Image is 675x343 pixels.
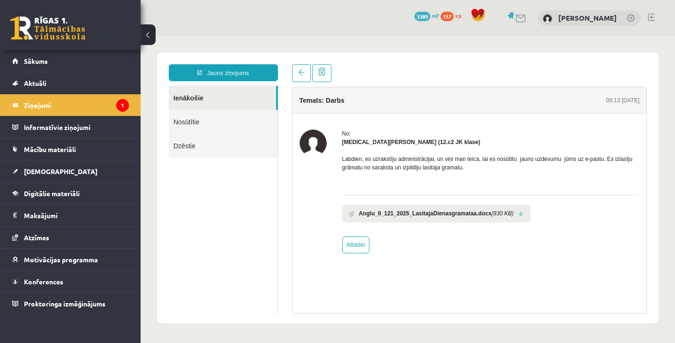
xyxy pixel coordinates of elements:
span: Konferences [24,277,63,286]
p: Labdien, es uzrakstīju administrācijai, un viņi man teica, lai es nosūtitu jauno uzdevumu jūms uz... [202,119,499,136]
a: Digitālie materiāli [12,183,129,204]
span: Proktoringa izmēģinājums [24,299,105,308]
a: Atbildēt [202,200,229,217]
span: Mācību materiāli [24,145,76,153]
span: Atzīmes [24,233,49,242]
span: xp [455,12,461,19]
legend: Maksājumi [24,205,129,226]
div: 09:13 [DATE] [465,60,499,69]
i: (830 KB) [351,173,373,182]
div: No: [202,93,499,102]
span: [DEMOGRAPHIC_DATA] [24,167,97,175]
a: Aktuāli [12,72,129,94]
a: Konferences [12,271,129,292]
span: Sākums [24,57,48,65]
strong: [MEDICAL_DATA][PERSON_NAME] (12.c2 JK klase) [202,103,340,109]
b: Anglu_II_121_2025_LasitajaDienasgramataa.docx [218,173,351,182]
a: Rīgas 1. Tālmācības vidusskola [10,16,85,40]
span: Digitālie materiāli [24,189,80,198]
a: Dzēstie [28,98,137,122]
a: Nosūtītie [28,74,137,98]
span: Motivācijas programma [24,255,98,264]
a: Sākums [12,50,129,72]
img: Nikita Ļahovs [159,93,186,121]
span: 3389 [414,12,430,21]
a: 3389 mP [414,12,439,19]
a: [DEMOGRAPHIC_DATA] [12,160,129,182]
a: Maksājumi [12,205,129,226]
span: Aktuāli [24,79,46,87]
legend: Informatīvie ziņojumi [24,116,129,138]
a: Motivācijas programma [12,249,129,270]
a: Proktoringa izmēģinājums [12,293,129,314]
legend: Ziņojumi [24,94,129,116]
span: 157 [441,12,454,21]
i: 1 [116,99,129,112]
a: Ienākošie [28,50,135,74]
a: Jauns ziņojums [28,28,137,45]
img: Nikoletta Nikolajenko [543,14,552,23]
h4: Temats: Darbs [159,61,204,68]
a: Informatīvie ziņojumi [12,116,129,138]
a: 157 xp [441,12,466,19]
a: Atzīmes [12,227,129,248]
a: Mācību materiāli [12,138,129,160]
a: Ziņojumi1 [12,94,129,116]
span: mP [432,12,439,19]
a: [PERSON_NAME] [558,13,617,23]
